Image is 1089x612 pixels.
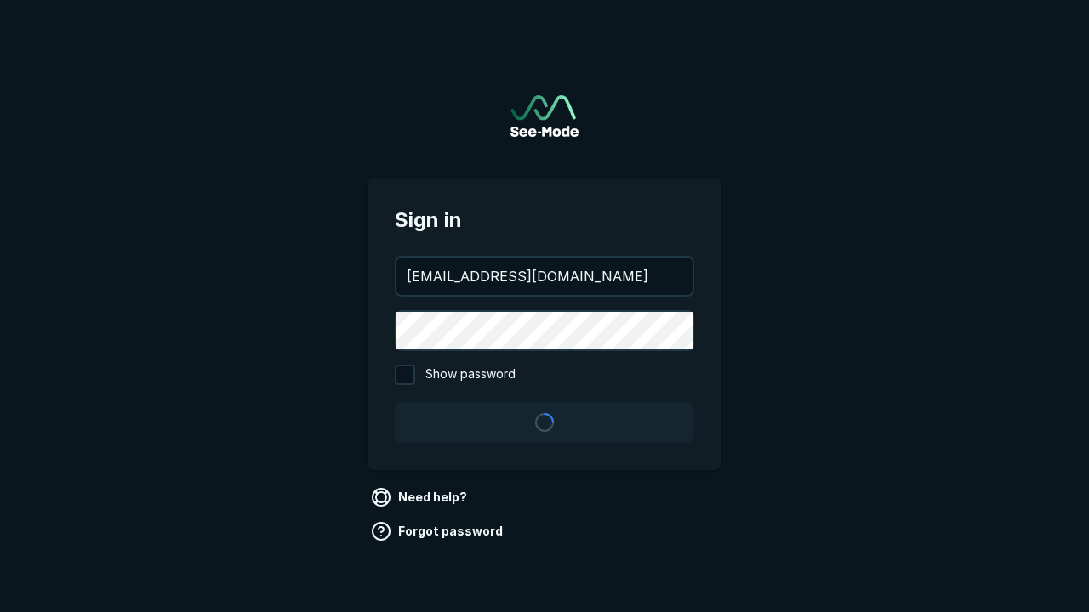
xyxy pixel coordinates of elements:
img: See-Mode Logo [510,95,579,137]
span: Show password [425,365,516,385]
a: Go to sign in [510,95,579,137]
input: your@email.com [396,258,693,295]
a: Forgot password [368,518,510,545]
span: Sign in [395,205,694,235]
a: Need help? [368,484,474,511]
